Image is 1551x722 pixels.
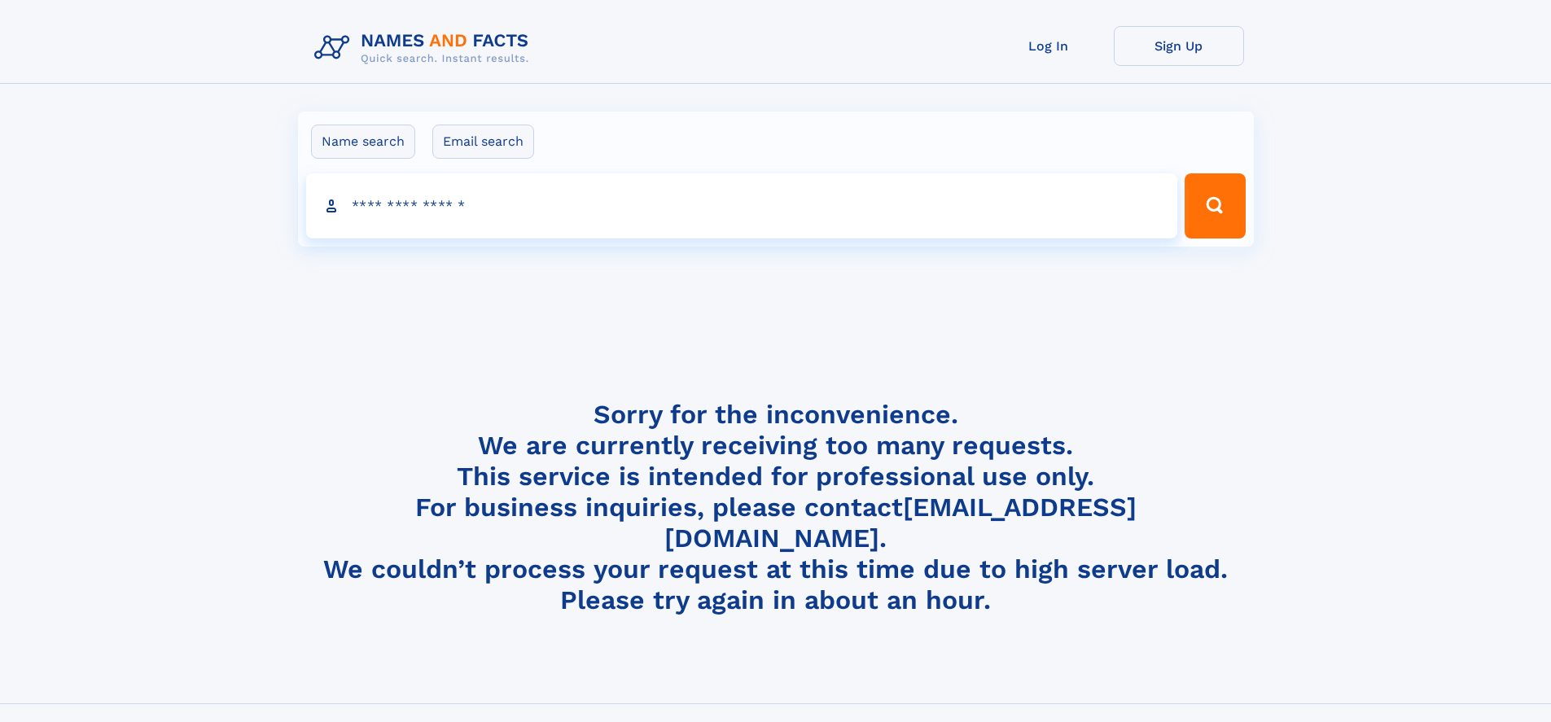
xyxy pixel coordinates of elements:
[308,399,1244,616] h4: Sorry for the inconvenience. We are currently receiving too many requests. This service is intend...
[308,26,542,70] img: Logo Names and Facts
[306,173,1178,238] input: search input
[664,492,1137,554] a: [EMAIL_ADDRESS][DOMAIN_NAME]
[311,125,415,159] label: Name search
[1114,26,1244,66] a: Sign Up
[984,26,1114,66] a: Log In
[1185,173,1245,238] button: Search Button
[432,125,534,159] label: Email search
